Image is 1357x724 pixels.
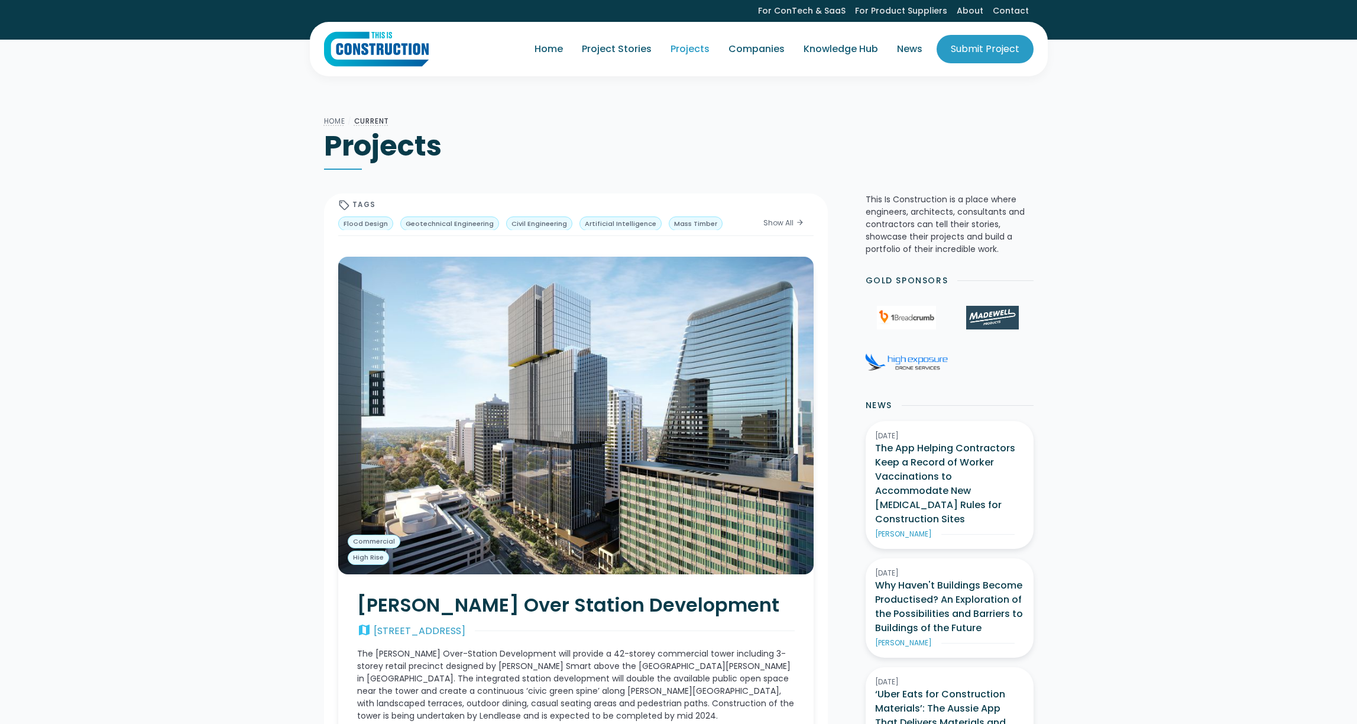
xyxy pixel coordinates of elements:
h2: Gold Sponsors [866,274,948,287]
a: CommercialHigh Rise [338,257,814,574]
div: arrow_forward [796,217,804,229]
a: High Rise [348,551,389,565]
a: Companies [719,33,794,66]
a: Home [324,116,345,126]
div: [STREET_ADDRESS] [374,624,465,638]
a: Artificial Intelligence [579,216,662,231]
div: sell [338,199,350,211]
a: Project Stories [572,33,661,66]
a: Commercial [348,535,400,549]
p: The [PERSON_NAME] Over-Station Development will provide a 42-storey commercial tower including 3-... [357,648,795,722]
h3: The App Helping Contractors Keep a Record of Worker Vaccinations to Accommodate New [MEDICAL_DATA... [875,441,1024,526]
a: [DATE]The App Helping Contractors Keep a Record of Worker Vaccinations to Accommodate New [MEDICA... [866,421,1034,549]
h1: Projects [324,128,1034,164]
a: Home [525,33,572,66]
img: High Exposure [865,353,948,371]
a: Geotechnical Engineering [400,216,499,231]
div: [PERSON_NAME] [875,529,932,539]
a: Knowledge Hub [794,33,888,66]
img: This Is Construction Logo [324,31,429,67]
img: Madewell Products [966,306,1018,329]
div: [DATE] [875,568,1024,578]
a: Current [354,116,390,126]
h2: News [866,399,892,412]
div: / [345,114,354,128]
h3: Why Haven't Buildings Become Productised? An Exploration of the Possibilities and Barriers to Bui... [875,578,1024,635]
div: Tags [352,200,376,210]
a: Show Allarrow_forward [754,216,814,230]
div: [PERSON_NAME] [875,638,932,648]
p: This Is Construction is a place where engineers, architects, consultants and contractors can tell... [866,193,1034,256]
div: Artificial Intelligence [585,219,656,229]
a: Civil Engineering [506,216,572,231]
a: home [324,31,429,67]
div: Geotechnical Engineering [406,219,494,229]
img: 1Breadcrumb [877,306,936,329]
div: map [357,624,371,638]
a: Mass Timber [669,216,723,231]
div: [DATE] [875,677,1024,687]
img: Victoria Cross Over Station Development [338,257,814,574]
a: Submit Project [937,35,1034,63]
h2: [PERSON_NAME] Over Station Development [357,593,795,617]
div: Civil Engineering [511,219,567,229]
div: Flood Design [344,219,388,229]
div: Show All [763,218,794,228]
a: Flood Design [338,216,393,231]
div: [DATE] [875,431,1024,441]
a: [DATE]Why Haven't Buildings Become Productised? An Exploration of the Possibilities and Barriers ... [866,558,1034,658]
div: Mass Timber [674,219,717,229]
a: News [888,33,932,66]
a: Projects [661,33,719,66]
div: Submit Project [951,42,1019,56]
